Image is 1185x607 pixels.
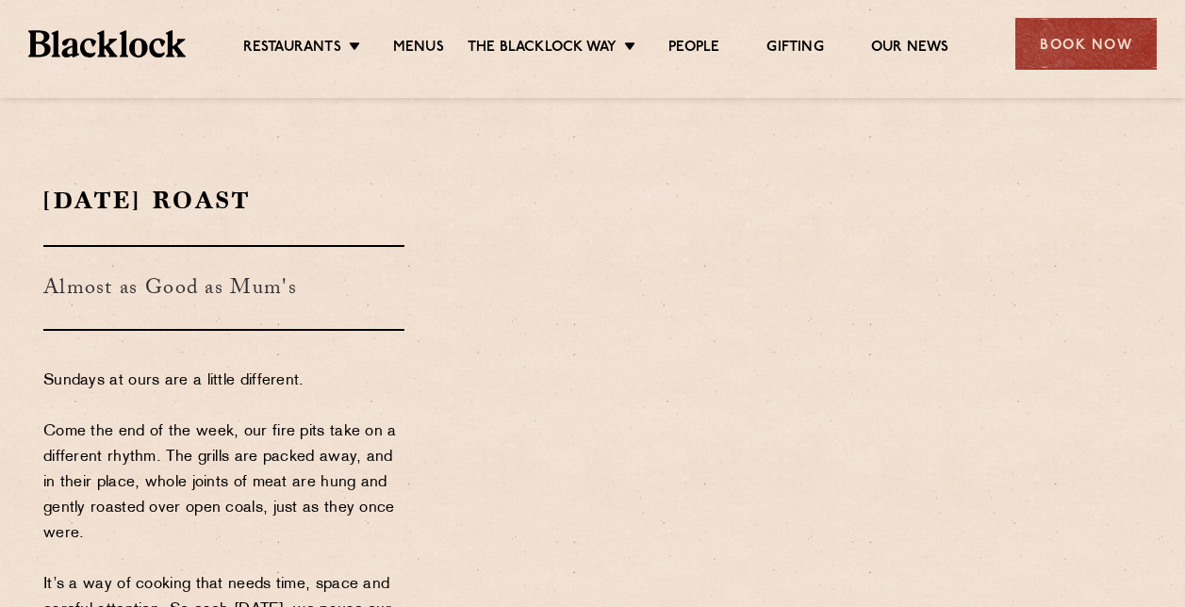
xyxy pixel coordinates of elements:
[43,184,404,217] h2: [DATE] Roast
[668,39,719,59] a: People
[243,39,341,59] a: Restaurants
[1015,18,1157,70] div: Book Now
[871,39,949,59] a: Our News
[468,39,617,59] a: The Blacklock Way
[766,39,823,59] a: Gifting
[28,30,186,57] img: BL_Textured_Logo-footer-cropped.svg
[43,245,404,331] h3: Almost as Good as Mum's
[393,39,444,59] a: Menus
